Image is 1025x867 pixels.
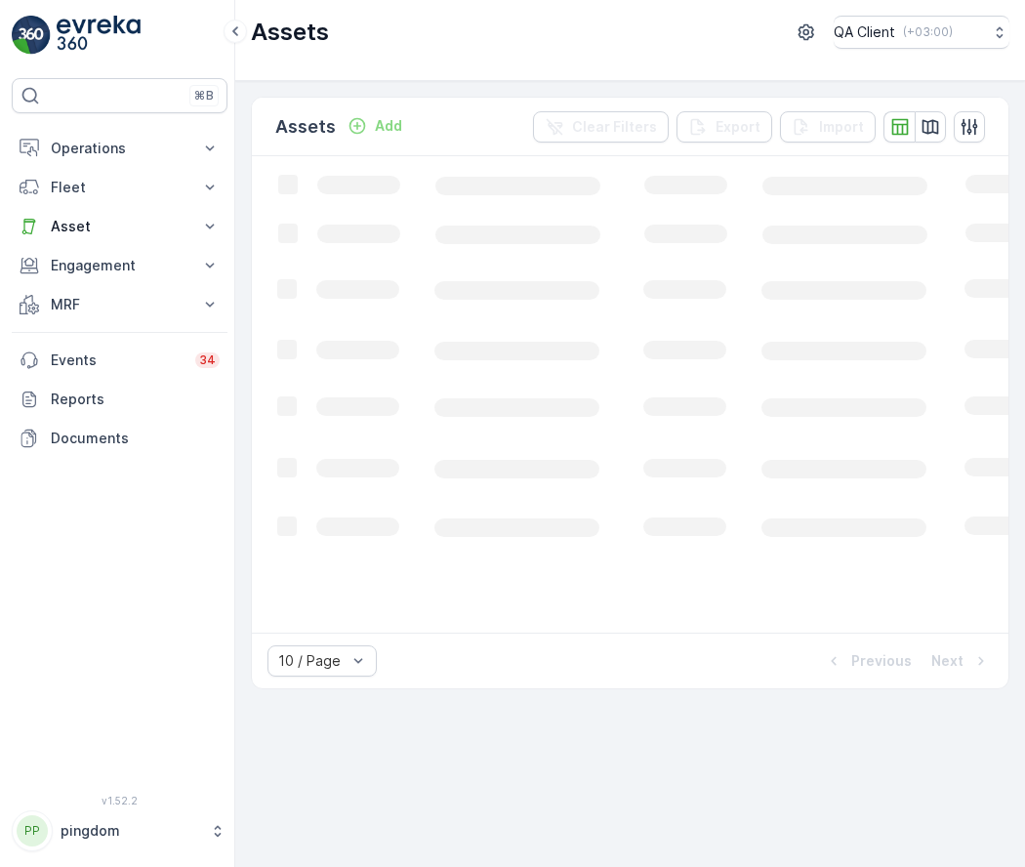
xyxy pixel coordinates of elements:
[819,117,864,137] p: Import
[903,24,953,40] p: ( +03:00 )
[51,139,188,158] p: Operations
[275,113,336,141] p: Assets
[676,111,772,143] button: Export
[851,651,912,671] p: Previous
[51,256,188,275] p: Engagement
[572,117,657,137] p: Clear Filters
[12,129,227,168] button: Operations
[780,111,876,143] button: Import
[51,178,188,197] p: Fleet
[51,295,188,314] p: MRF
[199,352,216,368] p: 34
[17,815,48,846] div: PP
[51,351,184,370] p: Events
[12,285,227,324] button: MRF
[12,419,227,458] a: Documents
[12,207,227,246] button: Asset
[51,217,188,236] p: Asset
[61,821,200,841] p: pingdom
[12,246,227,285] button: Engagement
[12,168,227,207] button: Fleet
[834,16,1009,49] button: QA Client(+03:00)
[375,116,402,136] p: Add
[340,114,410,138] button: Add
[51,390,220,409] p: Reports
[12,810,227,851] button: PPpingdom
[822,649,914,673] button: Previous
[12,795,227,806] span: v 1.52.2
[57,16,141,55] img: logo_light-DOdMpM7g.png
[834,22,895,42] p: QA Client
[51,429,220,448] p: Documents
[251,17,329,48] p: Assets
[533,111,669,143] button: Clear Filters
[12,380,227,419] a: Reports
[716,117,760,137] p: Export
[194,88,214,103] p: ⌘B
[12,16,51,55] img: logo
[929,649,993,673] button: Next
[931,651,963,671] p: Next
[12,341,227,380] a: Events34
